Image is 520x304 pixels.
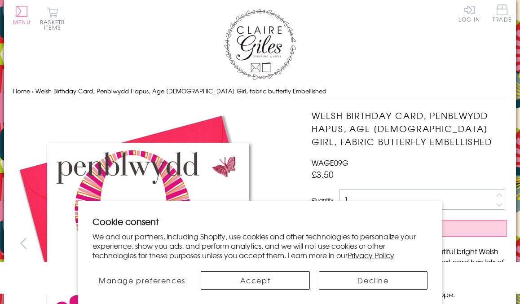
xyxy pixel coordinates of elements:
[224,9,296,80] img: Claire Giles Greetings Cards
[35,87,326,95] span: Welsh Birthday Card, Penblwydd Hapus, Age [DEMOGRAPHIC_DATA] Girl, fabric butterfly Embellished
[13,87,30,95] a: Home
[32,87,34,95] span: ›
[93,271,192,290] button: Manage preferences
[312,168,334,181] span: £3.50
[13,82,507,101] nav: breadcrumbs
[13,6,31,25] button: Menu
[40,7,65,30] button: Basket0 items
[44,18,65,31] span: 0 items
[201,271,310,290] button: Accept
[319,271,428,290] button: Decline
[93,232,428,260] p: We and our partners, including Shopify, use cookies and other technologies to personalize your ex...
[93,215,428,228] h2: Cookie consent
[13,18,31,26] span: Menu
[312,196,333,204] label: Quantity
[493,4,511,22] span: Trade
[493,4,511,24] a: Trade
[348,250,394,260] a: Privacy Policy
[312,109,507,148] h1: Welsh Birthday Card, Penblwydd Hapus, Age [DEMOGRAPHIC_DATA] Girl, fabric butterfly Embellished
[99,275,185,286] span: Manage preferences
[312,157,348,168] span: WAGE09G
[13,233,33,253] button: prev
[458,4,480,22] a: Log In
